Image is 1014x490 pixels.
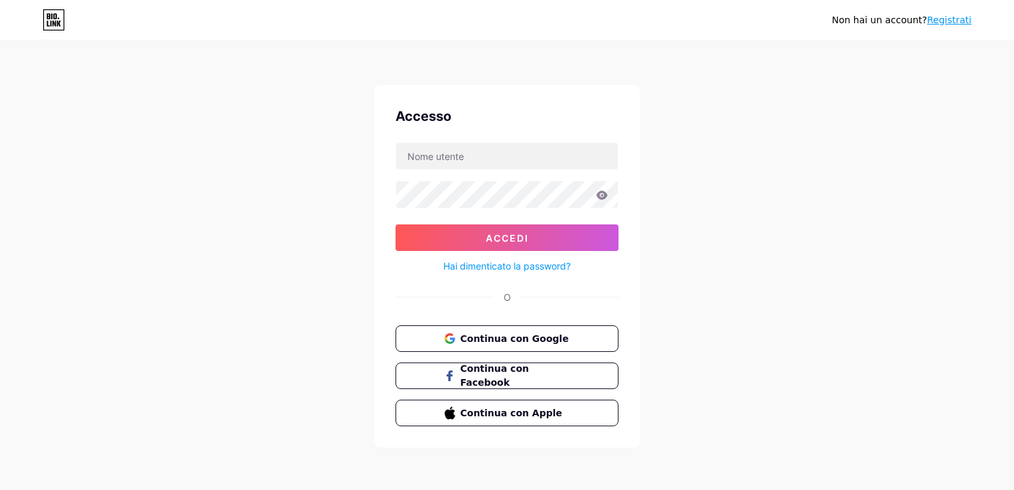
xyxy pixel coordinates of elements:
[461,332,570,346] span: Continua con Google
[486,232,529,244] span: Accedi
[461,406,570,420] span: Continua con Apple
[396,363,618,389] button: Continua con Facebook
[832,13,972,27] div: Non hai un account?
[443,259,571,273] a: Hai dimenticato la password?
[396,400,618,426] button: Continua con Apple
[396,143,618,169] input: Nome utente
[504,290,511,304] div: O
[396,106,618,126] div: Accesso
[396,224,618,251] button: Accedi
[396,325,618,352] button: Continua con Google
[461,362,570,390] span: Continua con Facebook
[927,15,972,25] a: Registrati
